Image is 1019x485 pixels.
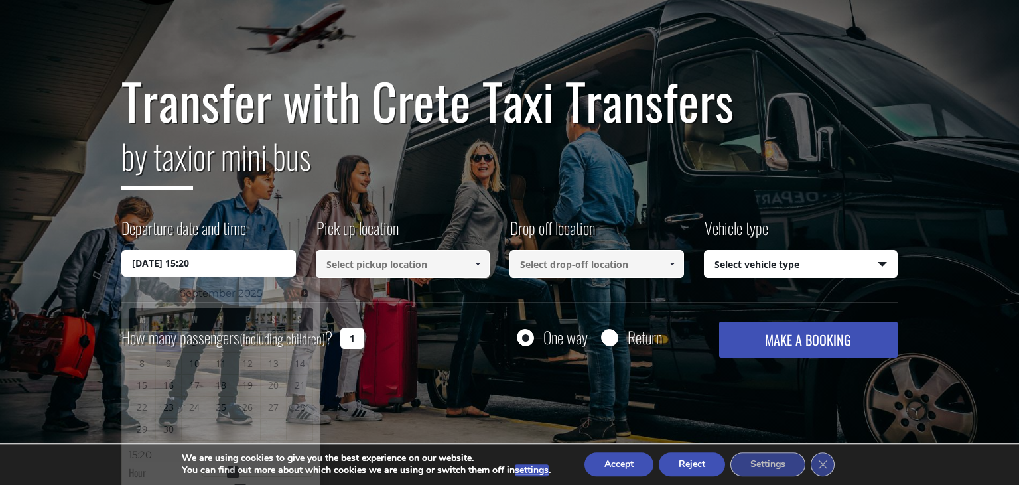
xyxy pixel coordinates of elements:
[467,250,489,278] a: Show All Items
[182,452,551,464] p: We are using cookies to give you the best experience on our website.
[156,397,182,418] a: 23
[129,284,147,302] a: Previous
[299,288,310,299] span: Next
[208,375,234,396] a: 18
[234,397,260,418] a: 26
[234,353,260,374] a: 12
[509,250,684,278] input: Select drop-off location
[129,419,155,440] a: 29
[129,353,155,374] a: 8
[287,375,312,396] a: 21
[156,353,182,374] a: 9
[121,131,193,190] span: by taxi
[287,332,312,353] a: 7
[208,397,234,418] a: 25
[705,251,898,279] span: Select vehicle type
[261,353,287,374] a: 13
[180,287,236,299] span: September
[219,312,223,326] span: Thursday
[234,375,260,396] a: 19
[182,464,551,476] p: You can find out more about which cookies we are using or switch them off in .
[659,452,725,476] button: Reject
[182,332,208,353] a: 3
[121,129,898,200] h2: or mini bus
[129,375,155,396] a: 15
[234,332,260,353] a: 5
[129,332,155,353] span: 1
[121,216,246,250] label: Departure date and time
[182,353,208,374] a: 10
[704,216,768,250] label: Vehicle type
[316,250,490,278] input: Select pickup location
[811,452,835,476] button: Close GDPR Cookie Banner
[156,332,182,353] a: 2
[245,312,249,326] span: Friday
[287,397,312,418] a: 28
[316,216,399,250] label: Pick up location
[261,375,287,396] a: 20
[208,353,234,374] a: 11
[295,284,313,302] a: Next
[156,419,182,440] a: 30
[208,332,234,353] a: 4
[730,452,805,476] button: Settings
[129,397,155,418] a: 22
[261,397,287,418] a: 27
[543,329,588,346] label: One way
[271,312,276,326] span: Saturday
[515,464,549,476] button: settings
[287,353,312,374] a: 14
[238,287,262,299] span: 2025
[719,322,898,358] button: MAKE A BOOKING
[121,73,898,129] h1: Transfer with Crete Taxi Transfers
[192,312,198,326] span: Wednesday
[661,250,683,278] a: Show All Items
[182,375,208,396] a: 17
[182,397,208,418] a: 24
[628,329,662,346] label: Return
[139,312,145,326] span: Monday
[156,375,182,396] a: 16
[261,332,287,353] a: 6
[509,216,595,250] label: Drop off location
[584,452,653,476] button: Accept
[133,288,143,299] span: Previous
[167,312,170,326] span: Tuesday
[297,312,302,326] span: Sunday
[129,466,202,483] dt: Hour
